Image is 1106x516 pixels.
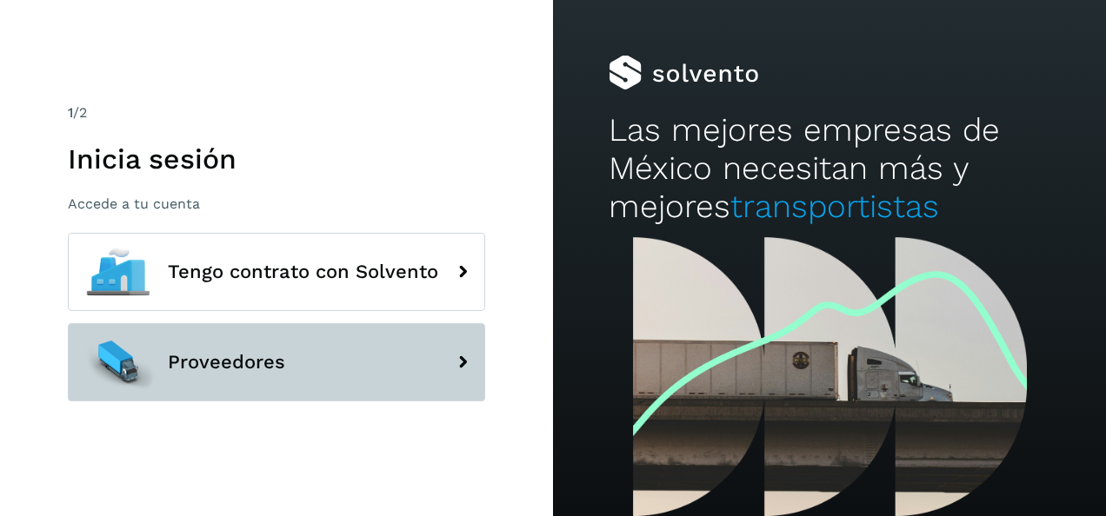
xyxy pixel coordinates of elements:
div: /2 [68,103,485,123]
h2: Las mejores empresas de México necesitan más y mejores [609,111,1051,227]
span: transportistas [730,188,939,225]
button: Proveedores [68,323,485,401]
button: Tengo contrato con Solvento [68,233,485,311]
p: Accede a tu cuenta [68,195,485,212]
span: Tengo contrato con Solvento [168,261,438,282]
h1: Inicia sesión [68,142,485,175]
span: Proveedores [168,352,285,373]
span: 1 [68,104,73,121]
